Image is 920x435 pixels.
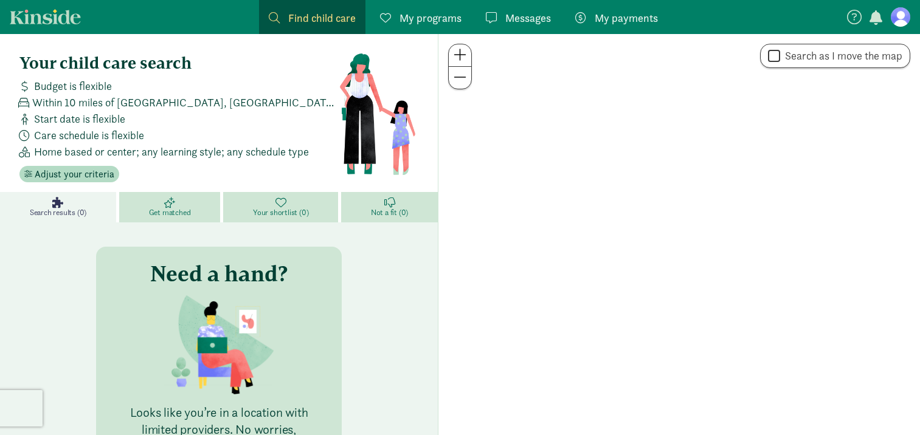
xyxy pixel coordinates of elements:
[223,192,341,222] a: Your shortlist (0)
[19,53,339,73] h4: Your child care search
[34,78,112,94] span: Budget is flexible
[30,208,86,217] span: Search results (0)
[10,9,81,24] a: Kinside
[288,10,356,26] span: Find child care
[149,208,191,217] span: Get matched
[34,127,144,143] span: Care schedule is flexible
[505,10,551,26] span: Messages
[341,192,438,222] a: Not a fit (0)
[253,208,308,217] span: Your shortlist (0)
[119,192,223,222] a: Get matched
[34,111,125,127] span: Start date is flexible
[32,94,339,111] span: Within 10 miles of [GEOGRAPHIC_DATA], [GEOGRAPHIC_DATA] 99350
[595,10,658,26] span: My payments
[19,166,119,183] button: Adjust your criteria
[780,49,902,63] label: Search as I move the map
[399,10,462,26] span: My programs
[150,261,288,286] h3: Need a hand?
[34,143,309,160] span: Home based or center; any learning style; any schedule type
[35,167,114,182] span: Adjust your criteria
[371,208,408,217] span: Not a fit (0)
